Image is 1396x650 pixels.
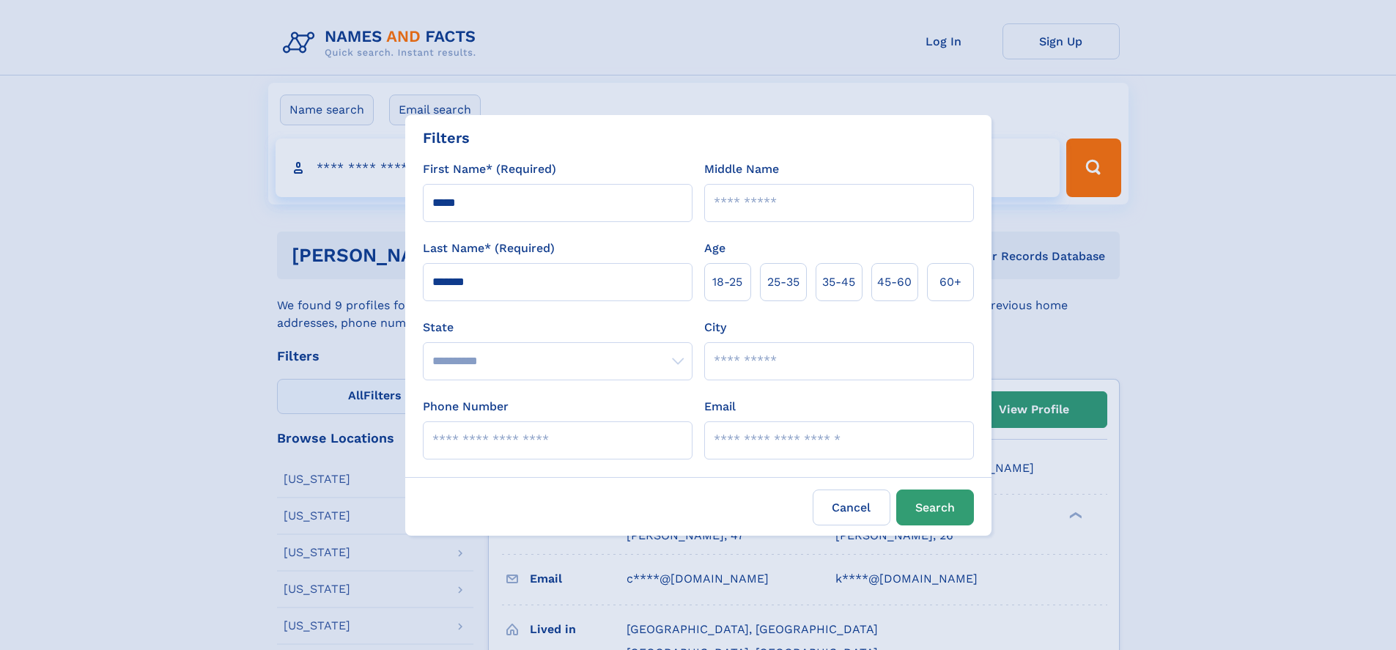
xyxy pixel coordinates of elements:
[423,127,470,149] div: Filters
[712,273,742,291] span: 18‑25
[423,319,693,336] label: State
[704,398,736,416] label: Email
[896,490,974,525] button: Search
[704,319,726,336] label: City
[813,490,890,525] label: Cancel
[939,273,961,291] span: 60+
[822,273,855,291] span: 35‑45
[423,240,555,257] label: Last Name* (Required)
[767,273,799,291] span: 25‑35
[704,240,725,257] label: Age
[423,398,509,416] label: Phone Number
[704,160,779,178] label: Middle Name
[877,273,912,291] span: 45‑60
[423,160,556,178] label: First Name* (Required)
